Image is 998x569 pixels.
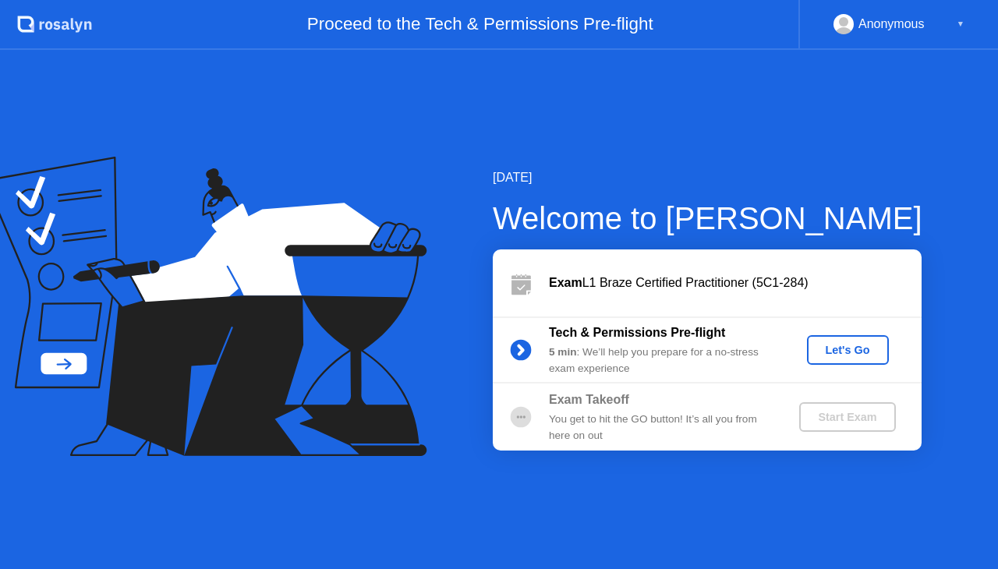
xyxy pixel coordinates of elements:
[549,393,629,406] b: Exam Takeoff
[549,274,922,292] div: L1 Braze Certified Practitioner (5C1-284)
[493,168,922,187] div: [DATE]
[957,14,964,34] div: ▼
[807,335,889,365] button: Let's Go
[549,345,773,376] div: : We’ll help you prepare for a no-stress exam experience
[549,276,582,289] b: Exam
[813,344,883,356] div: Let's Go
[549,326,725,339] b: Tech & Permissions Pre-flight
[549,412,773,444] div: You get to hit the GO button! It’s all you from here on out
[799,402,895,432] button: Start Exam
[493,195,922,242] div: Welcome to [PERSON_NAME]
[858,14,925,34] div: Anonymous
[805,411,889,423] div: Start Exam
[549,346,577,358] b: 5 min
